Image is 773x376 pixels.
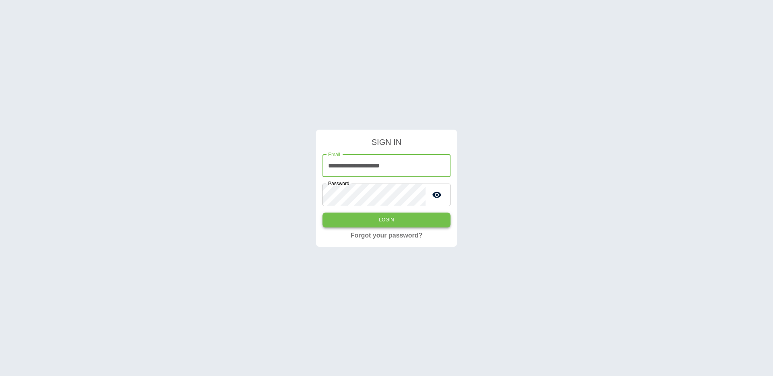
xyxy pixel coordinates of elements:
[429,187,445,203] button: toggle password visibility
[351,231,423,240] a: Forgot your password?
[328,151,340,158] label: Email
[322,213,451,227] button: Login
[322,136,451,148] h4: SIGN IN
[328,180,349,187] label: Password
